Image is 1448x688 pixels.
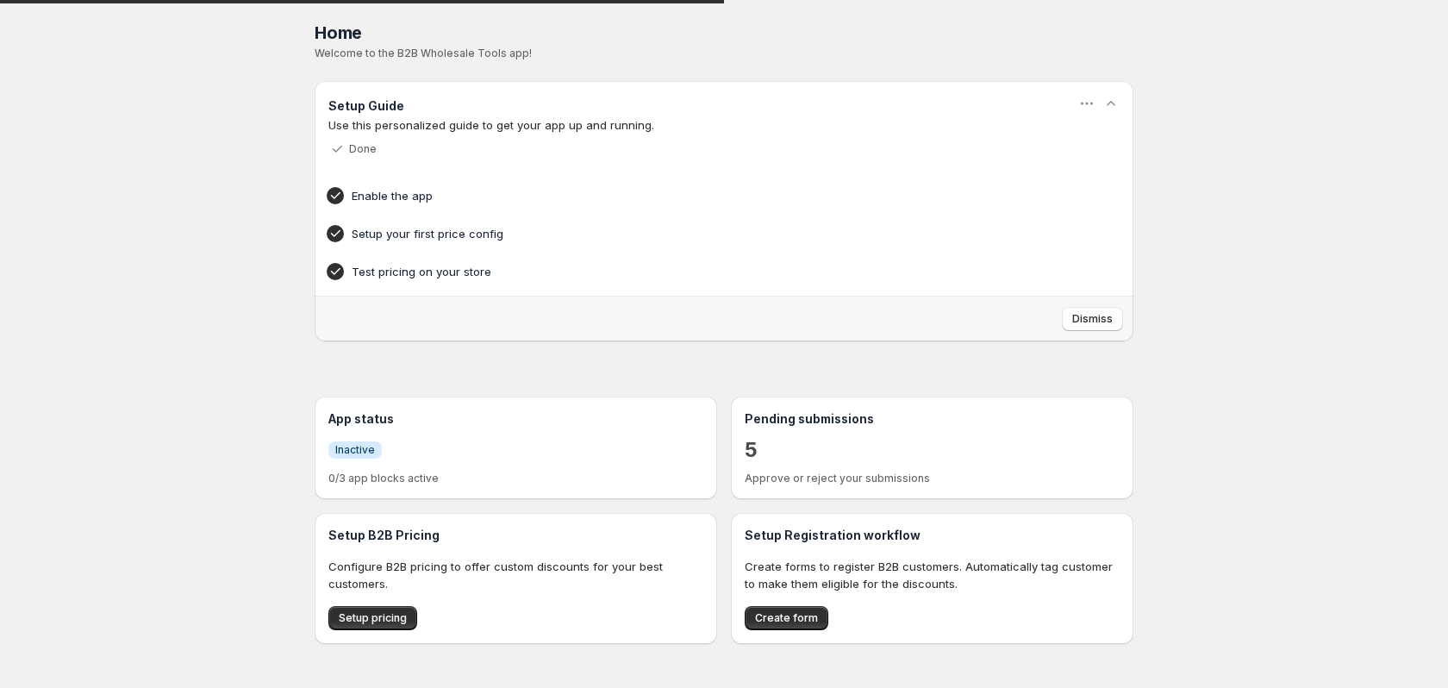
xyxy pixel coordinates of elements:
[315,22,362,43] span: Home
[745,527,1120,544] h3: Setup Registration workflow
[745,472,1120,485] p: Approve or reject your submissions
[745,558,1120,592] p: Create forms to register B2B customers. Automatically tag customer to make them eligible for the ...
[745,436,758,464] a: 5
[352,263,1043,280] h4: Test pricing on your store
[315,47,1133,60] p: Welcome to the B2B Wholesale Tools app!
[755,611,818,625] span: Create form
[328,97,404,115] h3: Setup Guide
[328,606,417,630] button: Setup pricing
[1072,312,1113,326] span: Dismiss
[352,225,1043,242] h4: Setup your first price config
[328,527,703,544] h3: Setup B2B Pricing
[328,441,382,459] a: InfoInactive
[352,187,1043,204] h4: Enable the app
[745,410,1120,428] h3: Pending submissions
[328,116,1120,134] p: Use this personalized guide to get your app up and running.
[328,558,703,592] p: Configure B2B pricing to offer custom discounts for your best customers.
[328,472,703,485] p: 0/3 app blocks active
[328,410,703,428] h3: App status
[349,142,377,156] p: Done
[745,606,828,630] button: Create form
[339,611,407,625] span: Setup pricing
[335,443,375,457] span: Inactive
[1062,307,1123,331] button: Dismiss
